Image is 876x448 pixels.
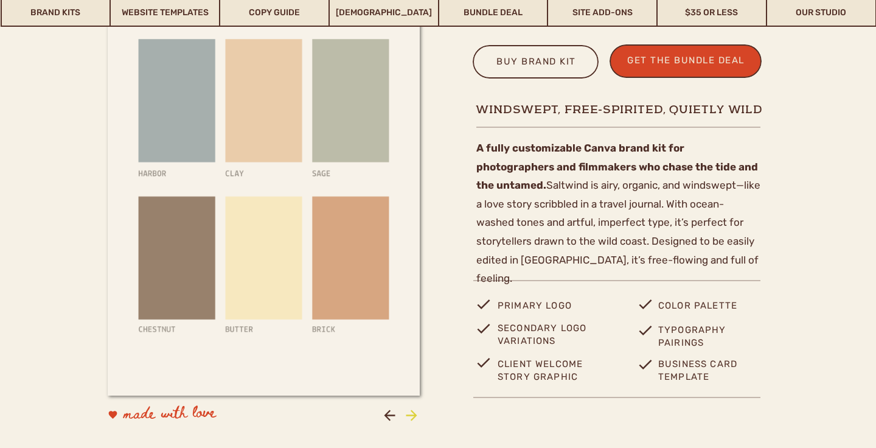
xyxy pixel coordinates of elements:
[476,102,765,117] h1: Windswept, free-spirited, quietly wild
[498,298,608,321] p: primary logo
[658,324,745,346] p: Typography pairings
[476,139,760,277] p: Saltwind is airy, organic, and windswept—like a love story scribbled in a travel journal. With oc...
[476,12,541,27] h1: $888
[658,298,756,321] p: Color palette
[658,358,760,383] p: business card template
[123,402,297,430] p: made with love
[476,142,758,191] b: A fully customizable Canva brand kit for photographers and filmmakers who chase the tide and the ...
[498,358,605,383] p: Client Welcome story Graphic
[498,322,605,345] p: Secondary logo variations
[621,52,751,72] a: get the bundle deal
[487,54,585,74] a: buy brand kit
